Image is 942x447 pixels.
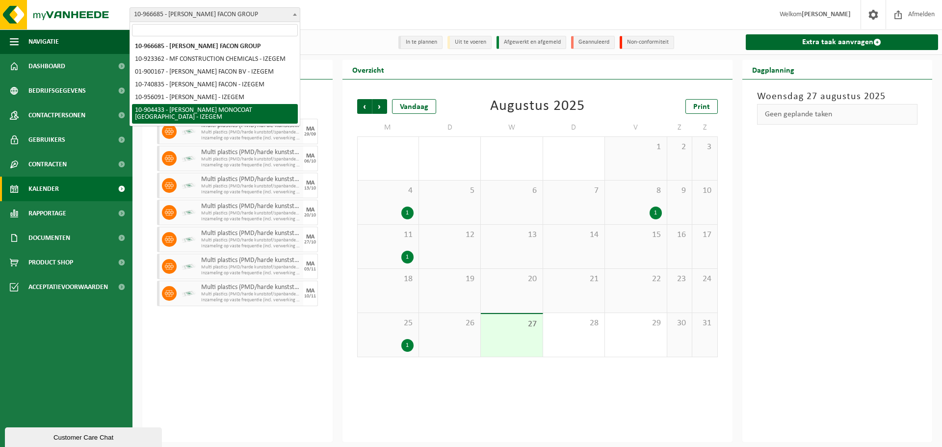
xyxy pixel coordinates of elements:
[363,185,414,196] span: 4
[697,274,712,285] span: 24
[672,142,687,153] span: 2
[357,119,419,136] td: M
[182,178,196,193] img: LP-SK-00500-LPE-16
[401,251,414,263] div: 1
[672,230,687,240] span: 16
[757,89,918,104] h3: Woensdag 27 augustus 2025
[304,267,316,272] div: 03/11
[201,291,301,297] span: Multi plastics (PMD/harde kunststof/spanbanden/EPS/folie)
[306,207,314,213] div: MA
[182,151,196,166] img: LP-SK-00500-LPE-16
[304,294,316,299] div: 10/11
[132,79,298,91] li: 10-740835 - [PERSON_NAME] FACON - IZEGEM
[548,274,600,285] span: 21
[610,142,661,153] span: 1
[304,186,316,191] div: 13/10
[372,99,387,114] span: Volgende
[201,162,301,168] span: Inzameling op vaste frequentie (incl. verwerking en transport)
[802,11,851,18] strong: [PERSON_NAME]
[201,135,301,141] span: Inzameling op vaste frequentie (incl. verwerking en transport)
[548,318,600,329] span: 28
[201,216,301,222] span: Inzameling op vaste frequentie (incl. verwerking en transport)
[605,119,667,136] td: V
[610,274,661,285] span: 22
[697,142,712,153] span: 3
[304,132,316,137] div: 29/09
[182,286,196,301] img: LP-SK-00500-LPE-16
[424,185,475,196] span: 5
[5,425,164,447] iframe: chat widget
[620,36,674,49] li: Non-conformiteit
[342,60,394,79] h2: Overzicht
[486,185,537,196] span: 6
[201,270,301,276] span: Inzameling op vaste frequentie (incl. verwerking en transport)
[28,250,73,275] span: Product Shop
[697,318,712,329] span: 31
[392,99,436,114] div: Vandaag
[610,318,661,329] span: 29
[201,230,301,237] span: Multi plastics (PMD/harde kunststoffen/spanbanden/EPS/folie naturel/folie gemengd)
[132,40,298,53] li: 10-966685 - [PERSON_NAME] FACON GROUP
[486,319,537,330] span: 27
[306,234,314,240] div: MA
[130,8,300,22] span: 10-966685 - MUYLLE FACON GROUP
[130,7,300,22] span: 10-966685 - MUYLLE FACON GROUP
[201,210,301,216] span: Multi plastics (PMD/harde kunststof/spanbanden/EPS/folie)
[363,230,414,240] span: 11
[543,119,605,136] td: D
[201,157,301,162] span: Multi plastics (PMD/harde kunststof/spanbanden/EPS/folie)
[447,36,492,49] li: Uit te voeren
[28,177,59,201] span: Kalender
[28,29,59,54] span: Navigatie
[486,274,537,285] span: 20
[401,207,414,219] div: 1
[182,232,196,247] img: LP-SK-00500-LPE-16
[201,203,301,210] span: Multi plastics (PMD/harde kunststoffen/spanbanden/EPS/folie naturel/folie gemengd)
[610,230,661,240] span: 15
[667,119,692,136] td: Z
[306,180,314,186] div: MA
[182,205,196,220] img: LP-SK-00500-LPE-16
[304,240,316,245] div: 27/10
[548,185,600,196] span: 7
[672,274,687,285] span: 23
[304,159,316,164] div: 06/10
[610,185,661,196] span: 8
[201,176,301,184] span: Multi plastics (PMD/harde kunststoffen/spanbanden/EPS/folie naturel/folie gemengd)
[132,91,298,104] li: 10-956091 - [PERSON_NAME] - IZEGEM
[28,54,65,79] span: Dashboard
[201,284,301,291] span: Multi plastics (PMD/harde kunststoffen/spanbanden/EPS/folie naturel/folie gemengd)
[697,185,712,196] span: 10
[201,237,301,243] span: Multi plastics (PMD/harde kunststof/spanbanden/EPS/folie)
[182,259,196,274] img: LP-SK-00500-LPE-16
[28,128,65,152] span: Gebruikers
[693,103,710,111] span: Print
[672,185,687,196] span: 9
[490,99,585,114] div: Augustus 2025
[28,103,85,128] span: Contactpersonen
[306,153,314,159] div: MA
[746,34,939,50] a: Extra taak aanvragen
[28,226,70,250] span: Documenten
[401,339,414,352] div: 1
[201,264,301,270] span: Multi plastics (PMD/harde kunststof/spanbanden/EPS/folie)
[306,261,314,267] div: MA
[424,318,475,329] span: 26
[201,243,301,249] span: Inzameling op vaste frequentie (incl. verwerking en transport)
[201,257,301,264] span: Multi plastics (PMD/harde kunststoffen/spanbanden/EPS/folie naturel/folie gemengd)
[497,36,566,49] li: Afgewerkt en afgemeld
[363,274,414,285] span: 18
[742,60,804,79] h2: Dagplanning
[571,36,615,49] li: Geannuleerd
[424,230,475,240] span: 12
[132,66,298,79] li: 01-900167 - [PERSON_NAME] FACON BV - IZEGEM
[650,207,662,219] div: 1
[28,152,67,177] span: Contracten
[201,184,301,189] span: Multi plastics (PMD/harde kunststof/spanbanden/EPS/folie)
[486,230,537,240] span: 13
[697,230,712,240] span: 17
[363,318,414,329] span: 25
[398,36,443,49] li: In te plannen
[481,119,543,136] td: W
